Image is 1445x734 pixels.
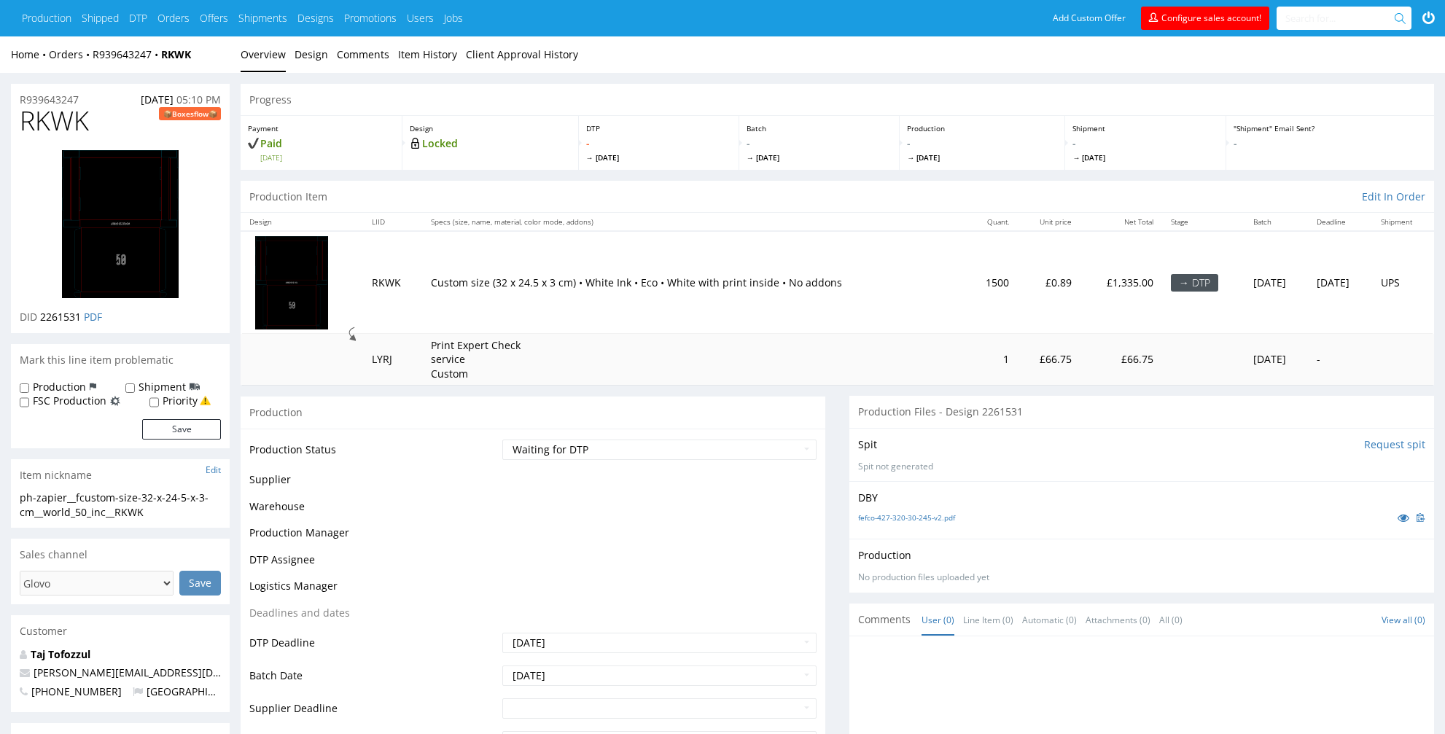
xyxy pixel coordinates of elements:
a: Design [295,36,328,72]
div: No production files uploaded yet [858,571,1425,584]
a: Taj Tofozzul [31,647,90,661]
td: £66.75 [1018,334,1080,386]
a: Home [11,47,49,61]
td: Batch Date [249,664,499,697]
a: Line Item (0) [963,604,1013,636]
div: Progress [241,84,1434,116]
p: Shipment [1072,123,1218,133]
div: → DTP [1171,274,1218,292]
a: R939643247 [20,93,79,107]
a: Promotions [344,11,397,26]
p: - [1234,136,1427,151]
label: Priority [163,394,198,408]
th: Deadline [1308,213,1372,231]
span: [DATE] [747,152,892,163]
td: DTP Deadline [249,631,499,664]
img: icon-fsc-production-flag.svg [110,394,120,408]
td: Logistics Manager [249,577,499,604]
td: LYRJ [363,334,422,386]
td: Production Status [249,438,499,471]
td: £66.75 [1080,334,1162,386]
th: Stage [1162,213,1245,231]
span: [DATE] [141,93,174,106]
a: Production [22,11,71,26]
span: 2261531 [40,310,81,324]
a: [PERSON_NAME][EMAIL_ADDRESS][DOMAIN_NAME] [34,665,286,679]
th: Design [241,213,363,231]
td: £0.89 [1018,231,1080,333]
p: - [586,136,731,163]
label: FSC Production [33,394,106,408]
div: Sales channel [11,539,230,571]
td: [DATE] [1245,231,1309,333]
label: Production [33,380,86,394]
p: - [1072,136,1218,163]
input: Save [179,571,221,596]
p: Print Expert Check service Custom [431,338,540,381]
td: DTP Assignee [249,551,499,578]
div: ph-zapier__fcustom-size-32-x-24-5-x-3-cm__world_50_inc__RKWK [20,491,221,519]
a: Automatic (0) [1022,604,1077,636]
td: Warehouse [249,498,499,525]
span: [GEOGRAPHIC_DATA] [133,684,249,698]
input: Search for... [1285,7,1397,30]
a: Users [407,11,434,26]
td: Supplier Deadline [249,697,499,730]
a: RKWK [161,47,191,61]
button: Save [142,419,221,440]
a: Edit In Order [1362,190,1425,204]
th: LIID [363,213,422,231]
p: Production [858,548,911,563]
td: RKWK [363,231,422,333]
img: icon-shipping-flag.svg [190,380,200,394]
p: - [747,136,892,163]
a: PDF [84,310,102,324]
span: Configure sales account! [1161,12,1261,24]
th: Net Total [1080,213,1162,231]
p: "Shipment" Email Sent? [1234,123,1427,133]
div: Customer [11,615,230,647]
td: Production Manager [249,524,499,551]
p: Production Item [249,190,327,204]
div: Production [241,396,825,429]
a: All (0) [1159,604,1183,636]
span: [PHONE_NUMBER] [20,684,122,698]
a: Configure sales account! [1141,7,1269,30]
p: Custom size (32 x 24.5 x 3 cm) • White Ink • Eco • White with print inside • No addons [431,276,957,290]
img: version_two_editor_design.png [62,150,179,299]
a: Jobs [444,11,463,26]
input: Request spit [1364,437,1425,452]
th: Unit price [1018,213,1080,231]
a: Shipments [238,11,287,26]
span: 05:10 PM [176,93,221,106]
a: User (0) [922,604,954,636]
a: R939643247 [93,47,161,61]
div: Item nickname [11,459,230,491]
img: clipboard.svg [1417,513,1425,522]
a: Item History [398,36,457,72]
span: [DATE] [907,152,1057,163]
a: Comments [337,36,389,72]
a: Offers [200,11,228,26]
img: yellow_warning_triangle.png [200,395,211,406]
a: Orders [157,11,190,26]
a: Orders [49,47,93,61]
a: Shipped [82,11,119,26]
th: Quant. [966,213,1018,231]
p: Spit [858,437,877,452]
img: icon-production-flag.svg [90,380,96,394]
td: - [1308,334,1372,386]
span: [DATE] [260,152,394,163]
p: Locked [410,136,570,151]
p: Production [907,123,1057,133]
img: version_two_editor_design.png [255,236,328,329]
span: DID [20,310,37,324]
td: Supplier [249,471,499,498]
a: Edit [206,464,221,476]
p: DTP [586,123,731,133]
th: Specs (size, name, material, color mode, addons) [422,213,966,231]
div: Production Files - Design 2261531 [849,396,1434,428]
a: Designs [297,11,334,26]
